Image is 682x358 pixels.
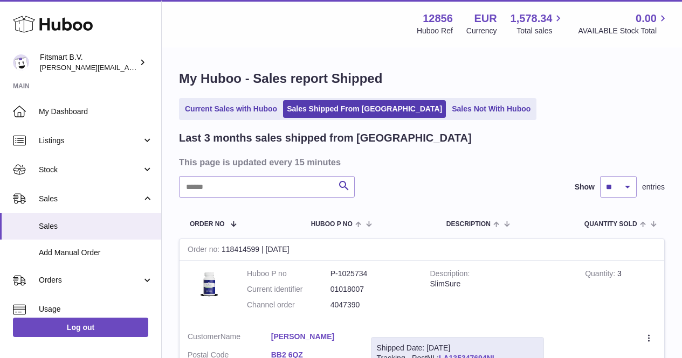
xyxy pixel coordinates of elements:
span: Listings [39,136,142,146]
a: Sales Not With Huboo [448,100,534,118]
strong: EUR [474,11,497,26]
dt: Current identifier [247,284,330,294]
h1: My Huboo - Sales report Shipped [179,70,665,87]
span: My Dashboard [39,107,153,117]
td: 3 [577,261,664,324]
dt: Huboo P no [247,269,330,279]
span: Huboo P no [311,221,353,228]
dd: 4047390 [330,300,414,310]
a: [PERSON_NAME] [271,332,355,342]
div: 118414599 | [DATE] [180,239,664,261]
span: [PERSON_NAME][EMAIL_ADDRESS][DOMAIN_NAME] [40,63,216,72]
div: Currency [466,26,497,36]
span: Add Manual Order [39,248,153,258]
div: Fitsmart B.V. [40,52,137,73]
dt: Name [188,332,271,345]
img: jonathan@leaderoo.com [13,54,29,71]
span: Stock [39,165,142,175]
a: Log out [13,318,148,337]
span: Orders [39,275,142,285]
div: Huboo Ref [417,26,453,36]
a: 1,578.34 Total sales [511,11,565,36]
h3: This page is updated every 15 minutes [179,156,662,168]
div: SlimSure [430,279,569,289]
a: Current Sales with Huboo [181,100,281,118]
a: Sales Shipped From [GEOGRAPHIC_DATA] [283,100,446,118]
a: 0.00 AVAILABLE Stock Total [578,11,669,36]
span: Quantity Sold [584,221,637,228]
dt: Channel order [247,300,330,310]
h2: Last 3 months sales shipped from [GEOGRAPHIC_DATA] [179,131,472,145]
span: AVAILABLE Stock Total [578,26,669,36]
span: Usage [39,304,153,314]
label: Show [575,182,595,192]
img: 128561738056625.png [188,269,231,298]
span: entries [642,182,665,192]
strong: Description [430,269,470,280]
strong: Quantity [585,269,617,280]
span: 1,578.34 [511,11,553,26]
dd: 01018007 [330,284,414,294]
strong: 12856 [423,11,453,26]
span: Sales [39,221,153,231]
span: Sales [39,194,142,204]
span: Total sales [516,26,564,36]
span: 0.00 [636,11,657,26]
span: Customer [188,332,221,341]
span: Order No [190,221,225,228]
div: Shipped Date: [DATE] [377,343,538,353]
span: Description [446,221,491,228]
dd: P-1025734 [330,269,414,279]
strong: Order no [188,245,222,256]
